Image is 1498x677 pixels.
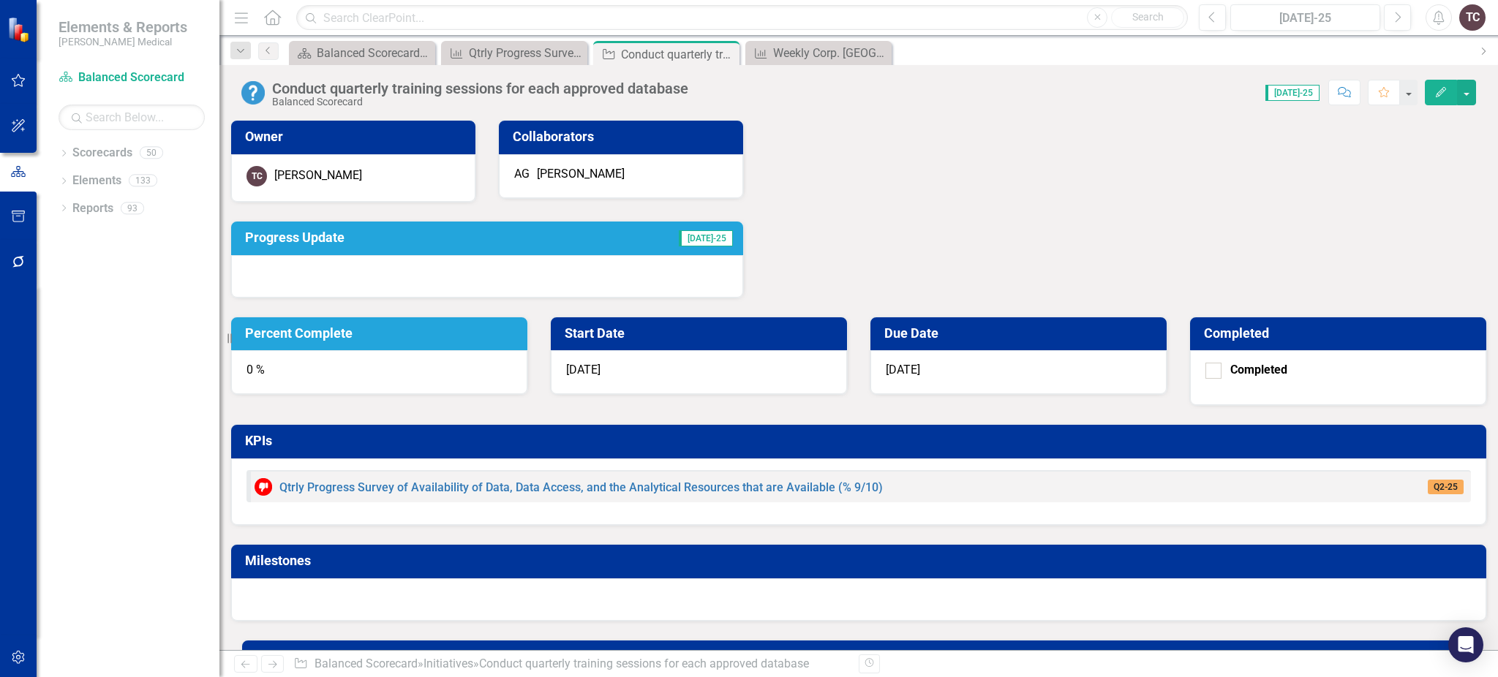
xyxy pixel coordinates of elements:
[621,45,736,64] div: Conduct quarterly training sessions for each approved database
[245,553,1478,568] h3: Milestones
[1448,627,1483,662] div: Open Intercom Messenger
[72,173,121,189] a: Elements
[245,129,467,144] h3: Owner
[1265,85,1320,101] span: [DATE]-25
[424,657,473,670] a: Initiatives
[1111,7,1184,28] button: Search
[272,80,688,97] div: Conduct quarterly training sessions for each approved database
[566,363,601,377] span: [DATE]
[279,480,883,494] a: Qtrly Progress Survey of Availability of Data, Data Access, and the Analytical Resources that are...
[514,166,530,183] div: AG
[59,18,187,36] span: Elements & Reports
[72,200,113,217] a: Reports
[565,326,838,341] h3: Start Date
[293,656,848,673] div: » »
[245,326,519,341] h3: Percent Complete
[884,326,1158,341] h3: Due Date
[293,44,432,62] a: Balanced Scorecard Welcome Page
[1204,326,1478,341] h3: Completed
[445,44,584,62] a: Qtrly Progress Survey of Availability of Data, Data Access, and the Analytical Resources that are...
[245,230,559,245] h3: Progress Update
[749,44,888,62] a: Weekly Corp. [GEOGRAPHIC_DATA]. Revenues (Sales-Led, Acquisition, Starter Plant) (4 Week Average)
[317,44,432,62] div: Balanced Scorecard Welcome Page
[246,166,267,186] div: TC
[679,230,733,246] span: [DATE]-25
[241,81,265,105] img: No Information
[469,44,584,62] div: Qtrly Progress Survey of Availability of Data, Data Access, and the Analytical Resources that are...
[773,44,888,62] div: Weekly Corp. [GEOGRAPHIC_DATA]. Revenues (Sales-Led, Acquisition, Starter Plant) (4 Week Average)
[255,478,272,496] img: Below Target
[59,69,205,86] a: Balanced Scorecard
[479,657,809,670] div: Conduct quarterly training sessions for each approved database
[886,363,920,377] span: [DATE]
[296,5,1188,31] input: Search ClearPoint...
[1235,10,1375,27] div: [DATE]-25
[272,97,688,107] div: Balanced Scorecard
[129,175,157,187] div: 133
[537,166,625,183] div: [PERSON_NAME]
[72,145,132,162] a: Scorecards
[121,202,144,214] div: 93
[315,657,418,670] a: Balanced Scorecard
[1132,11,1164,23] span: Search
[59,36,187,48] small: [PERSON_NAME] Medical
[256,649,1467,664] h3: Gantt Chart
[1459,4,1486,31] button: TC
[7,17,33,42] img: ClearPoint Strategy
[59,105,205,130] input: Search Below...
[274,167,362,184] div: [PERSON_NAME]
[140,147,163,159] div: 50
[231,350,527,394] div: 0 %
[245,434,1478,448] h3: KPIs
[1230,4,1380,31] button: [DATE]-25
[1230,362,1287,379] div: Completed
[513,129,734,144] h3: Collaborators
[1428,480,1464,494] span: Q2-25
